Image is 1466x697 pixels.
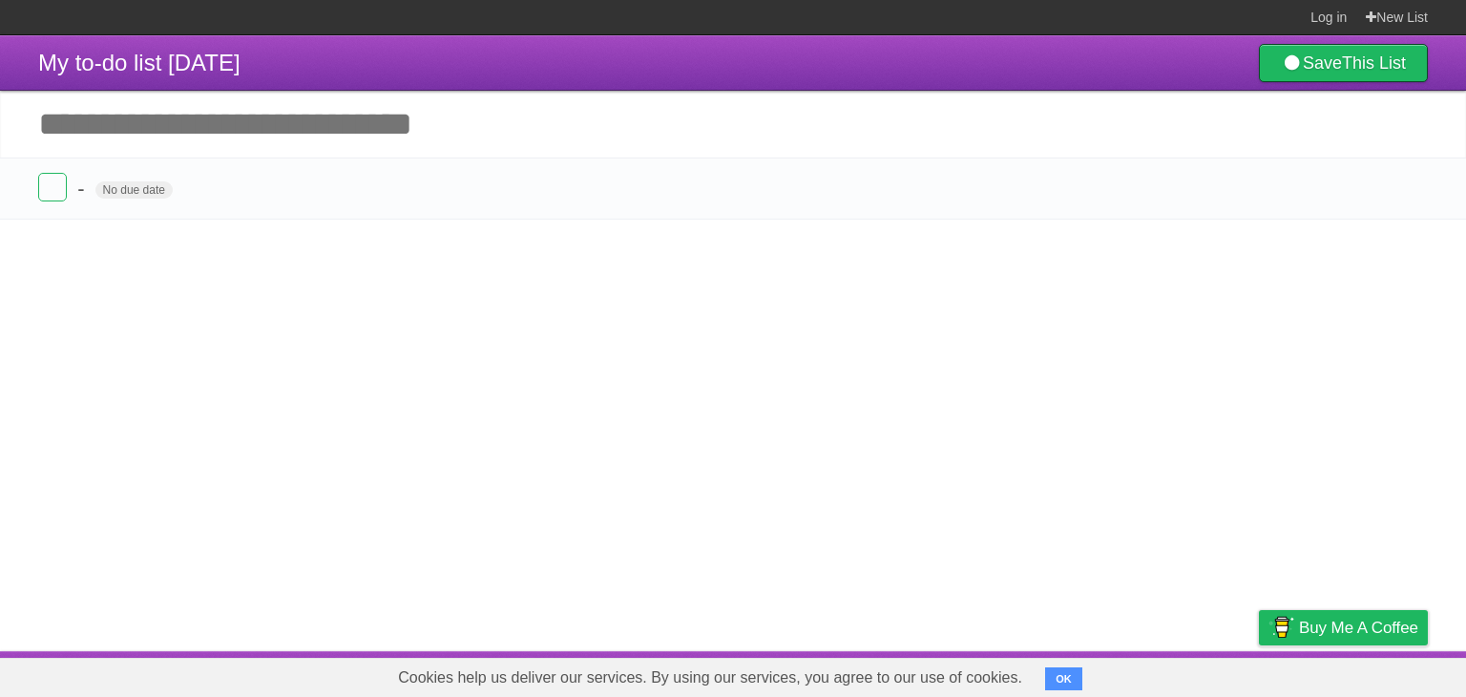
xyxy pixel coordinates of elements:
[1169,656,1211,692] a: Terms
[95,181,173,199] span: No due date
[1259,610,1428,645] a: Buy me a coffee
[1342,53,1406,73] b: This List
[1068,656,1145,692] a: Developers
[1045,667,1082,690] button: OK
[1234,656,1284,692] a: Privacy
[38,173,67,201] label: Done
[1268,611,1294,644] img: Buy me a coffee
[77,177,89,201] span: -
[38,50,241,75] span: My to-do list [DATE]
[1299,611,1418,644] span: Buy me a coffee
[1005,656,1045,692] a: About
[379,659,1041,697] span: Cookies help us deliver our services. By using our services, you agree to our use of cookies.
[1308,656,1428,692] a: Suggest a feature
[1259,44,1428,82] a: SaveThis List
